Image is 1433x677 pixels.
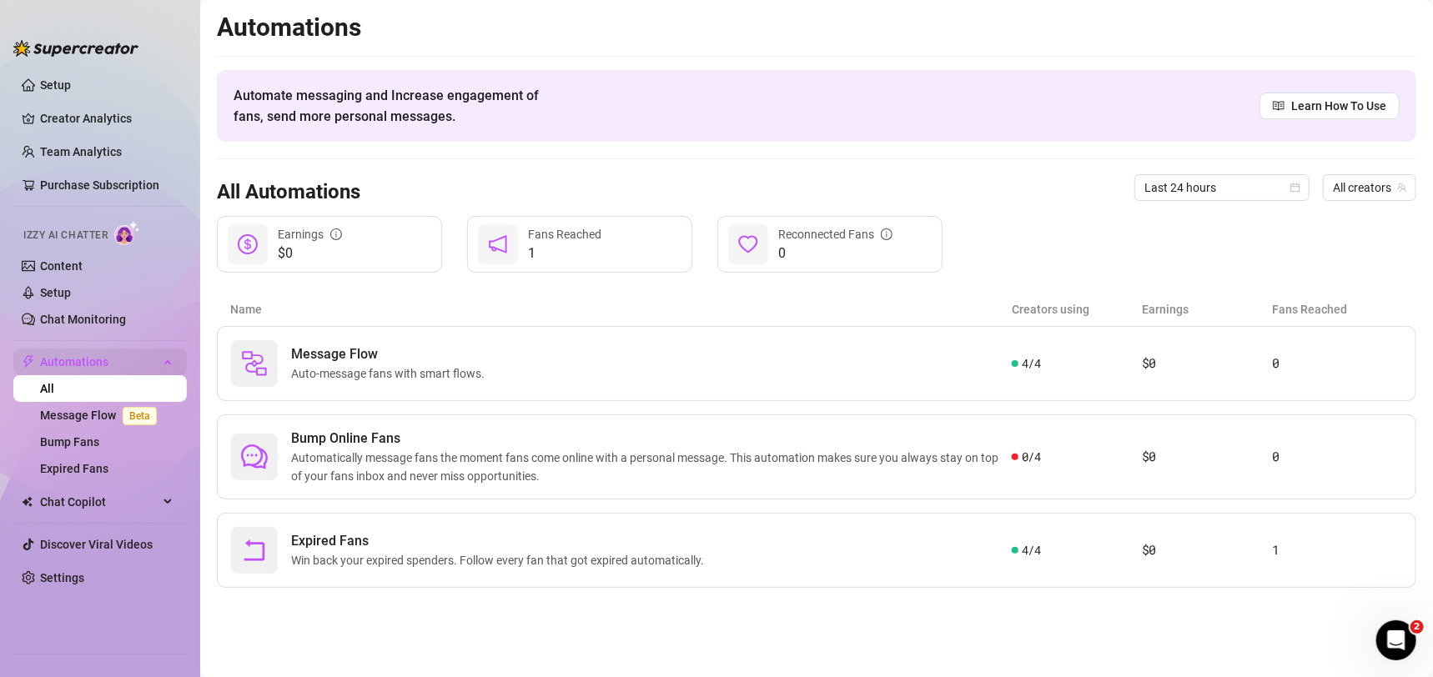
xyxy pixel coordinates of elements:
[40,259,83,273] a: Content
[238,234,258,254] span: dollar
[13,40,138,57] img: logo-BBDzfeDw.svg
[217,179,360,206] h3: All Automations
[738,234,758,254] span: heart
[1260,93,1400,119] a: Learn How To Use
[1273,100,1285,112] span: read
[40,538,153,551] a: Discover Viral Videos
[22,496,33,508] img: Chat Copilot
[278,225,342,243] div: Earnings
[40,435,99,449] a: Bump Fans
[241,444,268,470] span: comment
[1144,175,1300,200] span: Last 24 hours
[40,489,158,515] span: Chat Copilot
[1333,175,1406,200] span: All creators
[114,221,140,245] img: AI Chatter
[1273,300,1403,318] article: Fans Reached
[278,243,342,263] span: $0
[40,409,163,422] a: Message FlowBeta
[40,172,173,198] a: Purchase Subscription
[40,145,122,158] a: Team Analytics
[40,571,84,584] a: Settings
[40,349,158,375] span: Automations
[778,225,892,243] div: Reconnected Fans
[1376,620,1416,660] iframe: Intercom live chat
[291,449,1012,485] span: Automatically message fans the moment fans come online with a personal message. This automation m...
[1410,620,1424,634] span: 2
[1142,354,1272,374] article: $0
[291,551,711,569] span: Win back your expired spenders. Follow every fan that got expired automatically.
[1143,300,1273,318] article: Earnings
[40,382,54,395] a: All
[22,355,35,369] span: thunderbolt
[40,313,126,326] a: Chat Monitoring
[40,105,173,132] a: Creator Analytics
[1022,448,1041,466] span: 0 / 4
[291,531,711,551] span: Expired Fans
[1272,447,1402,467] article: 0
[1022,354,1041,373] span: 4 / 4
[528,228,601,241] span: Fans Reached
[488,234,508,254] span: notification
[291,364,491,383] span: Auto-message fans with smart flows.
[1291,97,1386,115] span: Learn How To Use
[1012,300,1142,318] article: Creators using
[241,537,268,564] span: rollback
[1397,183,1407,193] span: team
[23,228,108,243] span: Izzy AI Chatter
[1272,540,1402,560] article: 1
[234,85,555,127] span: Automate messaging and Increase engagement of fans, send more personal messages.
[1290,183,1300,193] span: calendar
[881,228,892,240] span: info-circle
[241,350,268,377] img: svg%3e
[40,286,71,299] a: Setup
[528,243,601,263] span: 1
[40,78,71,92] a: Setup
[291,429,1012,449] span: Bump Online Fans
[330,228,342,240] span: info-circle
[217,12,1416,43] h2: Automations
[1142,540,1272,560] article: $0
[40,462,108,475] a: Expired Fans
[778,243,892,263] span: 0
[1142,447,1272,467] article: $0
[230,300,1012,318] article: Name
[1272,354,1402,374] article: 0
[123,407,157,425] span: Beta
[1022,541,1041,559] span: 4 / 4
[291,344,491,364] span: Message Flow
